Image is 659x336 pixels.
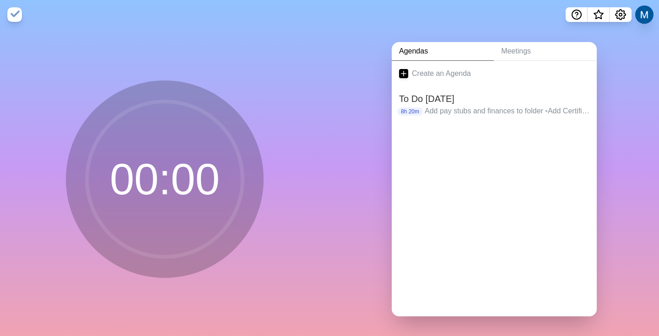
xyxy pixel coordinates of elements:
[399,92,589,106] h2: To Do [DATE]
[397,107,423,116] p: 8h 20m
[425,106,589,117] p: Add pay stubs and finances to folder Add Certificates to Linkedin Break Break 2- To adjust for mo...
[494,42,597,61] a: Meetings
[7,7,22,22] img: timeblocks logo
[566,7,588,22] button: Help
[588,7,610,22] button: What’s new
[545,107,548,115] span: •
[610,7,632,22] button: Settings
[392,61,597,86] a: Create an Agenda
[392,42,494,61] a: Agendas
